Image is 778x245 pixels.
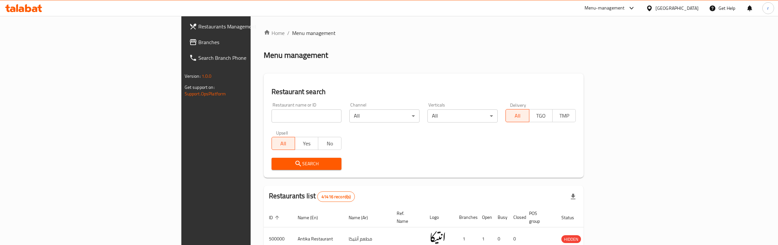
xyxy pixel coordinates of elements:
span: TMP [555,111,573,121]
span: HIDDEN [561,236,581,243]
span: Branches [198,38,306,46]
button: All [272,137,295,150]
button: TGO [529,109,553,122]
span: Ref. Name [397,209,417,225]
th: Open [477,207,492,227]
span: No [321,139,339,148]
span: Menu management [292,29,336,37]
span: Get support on: [185,83,215,91]
span: All [274,139,292,148]
a: Support.OpsPlatform [185,90,226,98]
div: [GEOGRAPHIC_DATA] [655,5,699,12]
a: Search Branch Phone [184,50,311,66]
span: Version: [185,72,201,80]
button: No [318,137,341,150]
a: Branches [184,34,311,50]
nav: breadcrumb [264,29,584,37]
span: Status [561,214,583,221]
button: Search [272,158,342,170]
th: Branches [454,207,477,227]
span: ID [269,214,281,221]
span: 1.0.0 [202,72,212,80]
span: r [767,5,769,12]
span: Search [277,160,337,168]
th: Busy [492,207,508,227]
span: POS group [529,209,548,225]
div: All [427,109,498,122]
h2: Menu management [264,50,328,60]
th: Logo [424,207,454,227]
span: Name (Ar) [349,214,376,221]
a: Restaurants Management [184,19,311,34]
span: Name (En) [298,214,326,221]
h2: Restaurant search [272,87,576,97]
th: Closed [508,207,524,227]
span: Restaurants Management [198,23,306,30]
button: All [505,109,529,122]
h2: Restaurants list [269,191,355,202]
button: TMP [552,109,576,122]
div: All [349,109,420,122]
div: Total records count [317,191,355,202]
div: Export file [565,189,581,204]
span: TGO [532,111,550,121]
button: Yes [295,137,318,150]
label: Upsell [276,130,288,135]
span: Yes [298,139,316,148]
label: Delivery [510,103,526,107]
span: 41416 record(s) [318,194,355,200]
input: Search for restaurant name or ID.. [272,109,342,122]
span: All [508,111,526,121]
div: Menu-management [585,4,625,12]
span: Search Branch Phone [198,54,306,62]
